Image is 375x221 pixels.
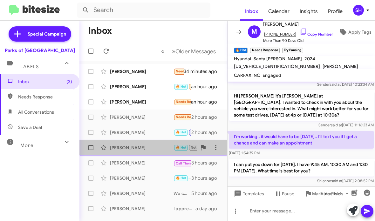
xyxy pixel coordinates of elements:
[174,159,191,167] div: Hi, [PERSON_NAME]. I saw your missed call. How may I assist you?
[175,48,216,55] span: Older Messages
[168,45,220,58] button: Next
[176,130,187,134] span: 🔥 Hot
[20,64,39,70] span: Labels
[66,78,72,85] span: (3)
[110,129,174,136] div: [PERSON_NAME]
[158,45,220,58] nav: Page navigation example
[348,26,372,38] span: Apply Tags
[299,188,345,199] button: Mark Inactive
[240,2,263,21] a: Inbox
[110,68,174,75] div: [PERSON_NAME]
[250,48,279,53] small: Needs Response
[317,82,374,87] span: Sender [DATE] 10:23:34 AM
[330,82,341,87] span: said at
[174,113,191,121] div: lol
[191,175,222,181] div: 3 hours ago
[77,3,210,18] input: Search
[110,114,174,120] div: [PERSON_NAME]
[331,178,342,183] span: said at
[18,94,72,100] span: Needs Response
[317,178,374,183] span: Shianne [DATE] 2:08:52 PM
[176,161,192,165] span: Call Them
[161,47,165,55] span: «
[176,176,187,180] span: 🔥 Hot
[323,2,348,21] a: Profile
[174,98,191,105] div: I'm in [US_STATE].
[282,48,303,53] small: Try Pausing
[353,5,364,16] div: SH
[323,64,358,69] span: [PERSON_NAME]
[304,56,315,62] span: 2024
[263,37,333,44] span: More Than 90 Days Old
[233,188,264,199] span: Templates
[228,188,269,199] button: Templates
[263,20,333,28] span: [PERSON_NAME]
[229,151,260,155] span: [DATE] 1:54:39 PM
[157,45,168,58] button: Previous
[176,84,187,89] span: 🔥 Hot
[320,188,351,199] span: Auto Fields
[234,56,251,62] span: Hyundai
[5,47,75,54] div: Parks of [GEOGRAPHIC_DATA]
[254,56,302,62] span: Santa [PERSON_NAME]
[191,145,215,150] span: Not-Interested
[110,144,174,151] div: [PERSON_NAME]
[18,78,72,85] span: Inbox
[176,115,203,119] span: Needs Response
[315,188,356,199] button: Auto Fields
[176,69,203,73] span: Needs Response
[174,205,195,212] div: I appreciate your interest! To discuss the possibility of buying your Mustang, let's schedule an ...
[172,47,175,55] span: »
[234,64,320,69] span: [US_VEHICLE_IDENTIFICATION_NUMBER]
[174,68,184,75] div: I did but she didn't have any auto credit and not enough history so yeah with like a 670
[251,27,257,37] span: M
[110,190,174,197] div: [PERSON_NAME]
[88,26,112,36] h1: Inbox
[191,114,222,120] div: 2 hours ago
[234,48,248,53] small: 🔥 Hot
[191,84,222,90] div: an hour ago
[184,68,222,75] div: 34 minutes ago
[263,2,295,21] a: Calendar
[176,145,187,150] span: 🔥 Hot
[110,205,174,212] div: [PERSON_NAME]
[195,205,222,212] div: a day ago
[191,160,222,166] div: 3 hours ago
[110,160,174,166] div: [PERSON_NAME]
[229,90,374,121] p: Hi [PERSON_NAME] it's [PERSON_NAME] at [GEOGRAPHIC_DATA]. I wanted to check in with you about the...
[191,129,222,136] div: 2 hours ago
[174,129,191,136] div: Sounds good! Thank you!
[348,5,368,16] button: SH
[28,31,66,37] span: Special Campaign
[331,123,342,127] span: said at
[318,123,374,127] span: Sender [DATE] 11:16:23 AM
[110,99,174,105] div: [PERSON_NAME]
[18,124,42,131] span: Save a Deal
[174,83,191,90] div: I'm not sure .. I'll have to let you know.. I'm not even sure I'll have time [DATE].. but I have ...
[191,130,207,134] span: Important
[282,188,294,199] span: Pause
[20,143,33,148] span: More
[295,2,323,21] a: Insights
[174,190,191,197] div: We couldn't get together on price or value of the trade
[234,72,260,78] span: CARFAX INC
[191,99,222,105] div: an hour ago
[18,109,54,115] span: All Conversations
[174,144,197,151] div: Ok
[191,190,222,197] div: 5 hours ago
[229,131,374,149] p: I'm working.. it would have to be [DATE].. I'll text you if I get a chance and can make an appoin...
[300,32,333,37] a: Copy Number
[110,175,174,181] div: [PERSON_NAME]
[9,26,71,42] a: Special Campaign
[110,84,174,90] div: [PERSON_NAME]
[229,159,374,177] p: I can put you down for [DATE]. I have 9:45 AM, 10:30 AM and 1:30 PM [DATE]. What time is best for...
[269,188,299,199] button: Pause
[174,174,191,182] div: Hi, [PERSON_NAME]! Just wanted to check in, when can we schedule your appointment?
[262,72,281,78] span: Engaged
[176,100,203,104] span: Needs Response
